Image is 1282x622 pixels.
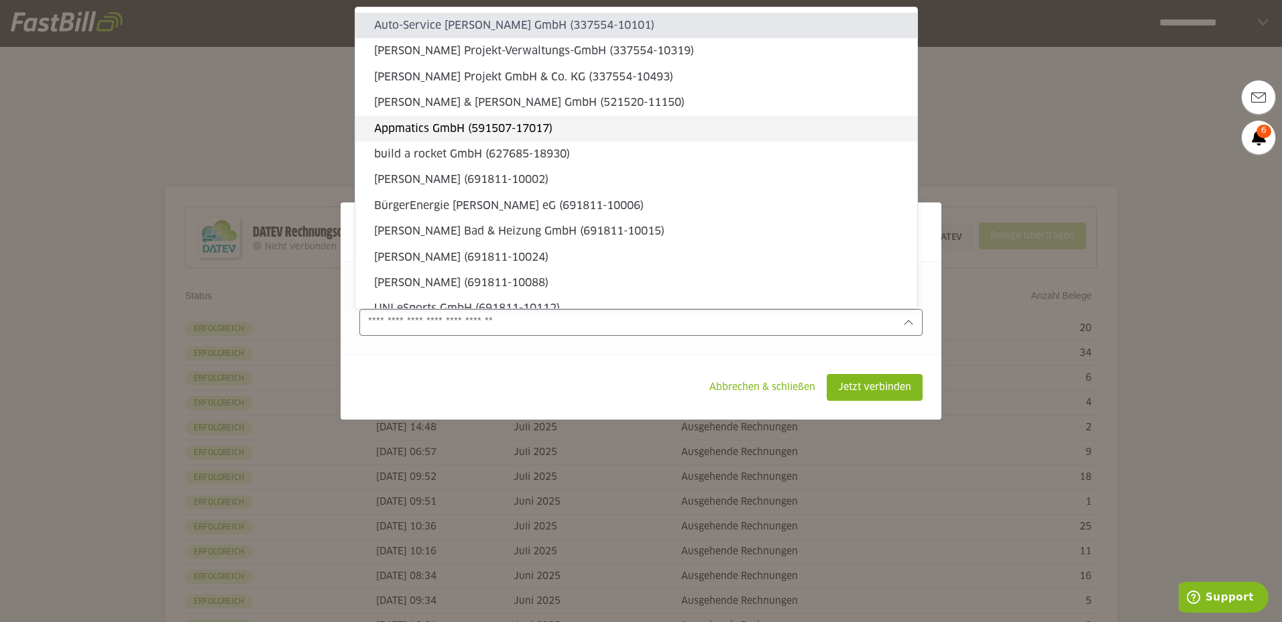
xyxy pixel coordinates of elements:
sl-option: [PERSON_NAME] (691811-10088) [355,270,917,296]
sl-option: UNI eSports GmbH (691811-10112) [355,296,917,321]
sl-option: Auto-Service [PERSON_NAME] GmbH (337554-10101) [355,13,917,38]
sl-button: Abbrechen & schließen [698,374,827,401]
sl-option: [PERSON_NAME] Bad & Heizung GmbH (691811-10015) [355,219,917,244]
sl-option: BürgerEnergie [PERSON_NAME] eG (691811-10006) [355,193,917,219]
sl-button: Jetzt verbinden [827,374,923,401]
sl-option: build a rocket GmbH (627685-18930) [355,141,917,167]
sl-option: [PERSON_NAME] Projekt-Verwaltungs-GmbH (337554-10319) [355,38,917,64]
sl-option: [PERSON_NAME] (691811-10002) [355,167,917,192]
sl-option: Appmatics GmbH (591507-17017) [355,116,917,141]
sl-option: [PERSON_NAME] Projekt GmbH & Co. KG (337554-10493) [355,64,917,90]
a: 6 [1242,121,1275,154]
iframe: Öffnet ein Widget, in dem Sie weitere Informationen finden [1179,582,1269,615]
sl-option: [PERSON_NAME] & [PERSON_NAME] GmbH (521520-11150) [355,90,917,115]
sl-option: [PERSON_NAME] (691811-10024) [355,245,917,270]
span: 6 [1257,125,1271,138]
